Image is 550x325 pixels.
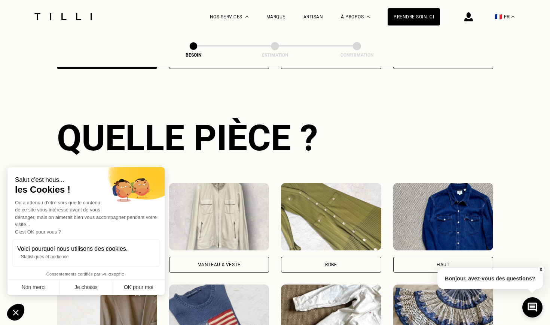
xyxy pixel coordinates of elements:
button: X [537,265,544,274]
div: Besoin [156,52,231,58]
a: Marque [266,14,285,19]
a: Artisan [303,14,323,19]
div: Robe [325,262,337,267]
img: icône connexion [464,12,473,21]
img: Menu déroulant à propos [367,16,370,18]
img: menu déroulant [511,16,514,18]
div: Estimation [238,52,312,58]
img: Tilli retouche votre Robe [281,183,381,250]
div: Haut [437,262,449,267]
img: Tilli retouche votre Manteau & Veste [169,183,269,250]
img: Menu déroulant [245,16,248,18]
img: Tilli retouche votre Haut [393,183,494,250]
div: Confirmation [320,52,394,58]
p: Bonjour, avez-vous des questions? [437,268,543,289]
div: Manteau & Veste [198,262,241,267]
div: Quelle pièce ? [57,117,493,159]
img: Logo du service de couturière Tilli [32,13,95,20]
span: 🇫🇷 [495,13,502,20]
a: Prendre soin ici [388,8,440,25]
